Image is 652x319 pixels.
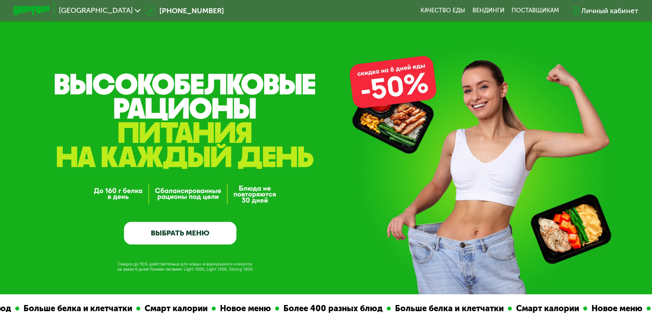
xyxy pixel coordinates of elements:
[391,302,508,315] div: Больше белка и клетчатки
[124,222,237,244] a: ВЫБРАТЬ МЕНЮ
[19,302,136,315] div: Больше белка и клетчатки
[279,302,387,315] div: Более 400 разных блюд
[581,5,638,16] div: Личный кабинет
[472,7,505,14] a: Вендинги
[140,302,212,315] div: Смарт калории
[216,302,275,315] div: Новое меню
[145,5,224,16] a: [PHONE_NUMBER]
[587,302,647,315] div: Новое меню
[512,7,559,14] div: поставщикам
[421,7,465,14] a: Качество еды
[512,302,583,315] div: Смарт калории
[59,7,133,14] span: [GEOGRAPHIC_DATA]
